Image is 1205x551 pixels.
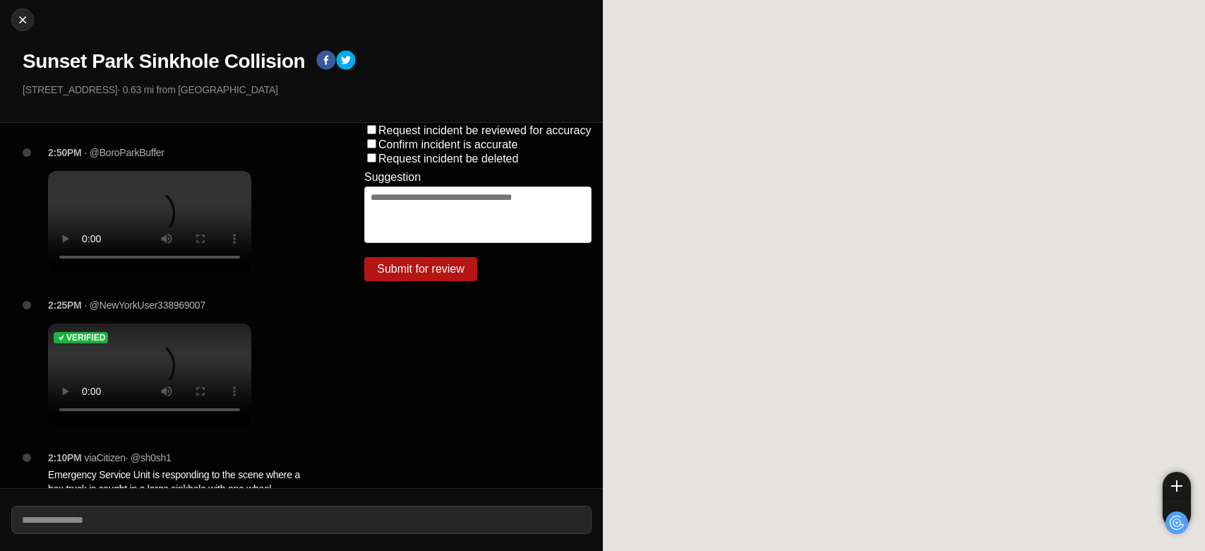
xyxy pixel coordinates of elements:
img: zoom-out [1171,509,1182,520]
label: Suggestion [364,171,421,184]
p: 2:25PM [48,298,82,312]
p: via Citizen · @ sh0sh1 [85,451,172,465]
h5: Verified [66,332,105,343]
button: cancel [11,8,34,31]
p: 2:10PM [48,451,82,465]
img: zoom-in [1171,480,1182,492]
button: Submit for review [364,257,477,281]
p: [STREET_ADDRESS] · 0.63 mi from [GEOGRAPHIC_DATA] [23,83,592,97]
p: · @NewYorkUser338969007 [85,298,205,312]
p: Emergency Service Unit is responding to the scene where a box truck is caught in a large sinkhole... [48,468,308,510]
label: Request incident be reviewed for accuracy [378,124,592,136]
button: zoom-out [1163,500,1191,528]
p: · @BoroParkBuffer [85,146,164,160]
button: twitter [336,50,356,73]
img: check [56,333,66,343]
button: facebook [316,50,336,73]
button: zoom-in [1163,472,1191,500]
h1: Sunset Park Sinkhole Collision [23,49,305,74]
label: Request incident be deleted [378,153,518,165]
p: 2:50PM [48,146,82,160]
label: Confirm incident is accurate [378,138,517,150]
img: cancel [16,13,30,27]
